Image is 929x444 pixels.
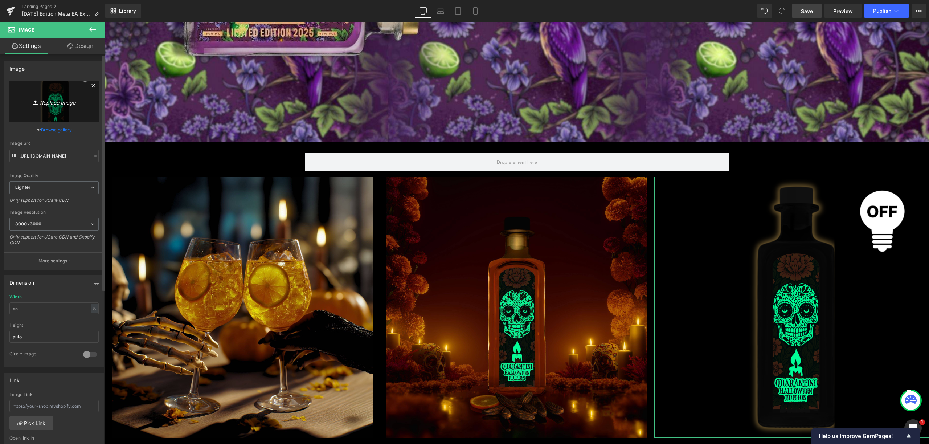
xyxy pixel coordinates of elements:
[432,4,449,18] a: Laptop
[9,126,99,134] div: or
[9,150,99,162] input: Link
[19,27,34,33] span: Image
[15,184,30,190] b: Lighter
[9,197,99,208] div: Only support for UCare CDN
[912,4,926,18] button: More
[904,419,922,437] iframe: Intercom live chat
[9,392,99,397] div: Image Link
[414,4,432,18] a: Desktop
[9,141,99,146] div: Image Src
[119,8,136,14] span: Library
[4,252,104,269] button: More settings
[9,351,76,359] div: Circle Image
[864,4,909,18] button: Publish
[9,294,22,300] div: Width
[9,436,99,441] div: Open link In
[775,4,789,18] button: Redo
[9,302,99,314] input: auto
[22,4,105,9] a: Landing Pages
[15,221,41,227] b: 3000x3000
[9,373,20,383] div: Link
[9,400,99,412] input: https://your-shop.myshopify.com
[9,416,53,430] a: Pick Link
[801,7,813,15] span: Save
[449,4,467,18] a: Tablet
[9,173,99,178] div: Image Quality
[9,234,99,250] div: Only support for UCare CDN and Shopify CDN
[819,432,913,440] button: Show survey - Help us improve GemPages!
[824,4,862,18] a: Preview
[9,276,34,286] div: Dimension
[25,97,83,106] i: Replace Image
[9,331,99,343] input: auto
[919,419,925,425] span: 1
[757,4,772,18] button: Undo
[22,11,91,17] span: [DATE] Edition Meta EA External
[9,210,99,215] div: Image Resolution
[467,4,484,18] a: Mobile
[819,433,904,440] span: Help us improve GemPages!
[38,258,67,264] p: More settings
[9,323,99,328] div: Height
[54,38,107,54] a: Design
[41,123,72,136] a: Browse gallery
[833,7,853,15] span: Preview
[91,304,98,313] div: %
[105,4,141,18] a: New Library
[873,8,891,14] span: Publish
[9,62,25,72] div: Image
